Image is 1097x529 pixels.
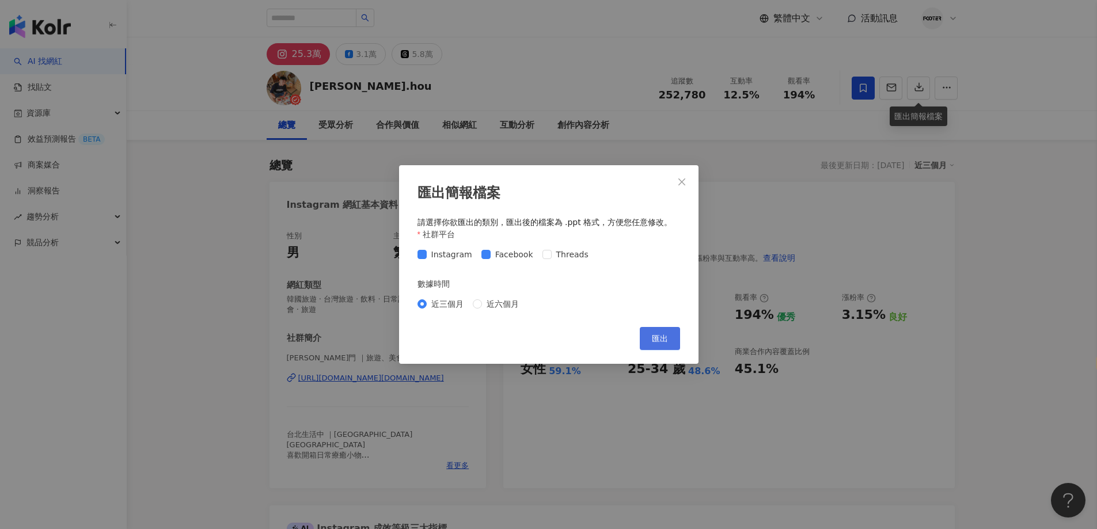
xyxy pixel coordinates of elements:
[491,248,538,261] span: Facebook
[417,228,464,241] label: 社群平台
[427,248,477,261] span: Instagram
[417,277,458,290] label: 數據時間
[427,298,468,310] span: 近三個月
[677,177,686,187] span: close
[652,334,668,343] span: 匯出
[482,298,523,310] span: 近六個月
[417,217,680,229] div: 請選擇你欲匯出的類別，匯出後的檔案為 .ppt 格式，方便您任意修改。
[552,248,593,261] span: Threads
[640,327,680,350] button: 匯出
[670,170,693,193] button: Close
[417,184,680,203] div: 匯出簡報檔案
